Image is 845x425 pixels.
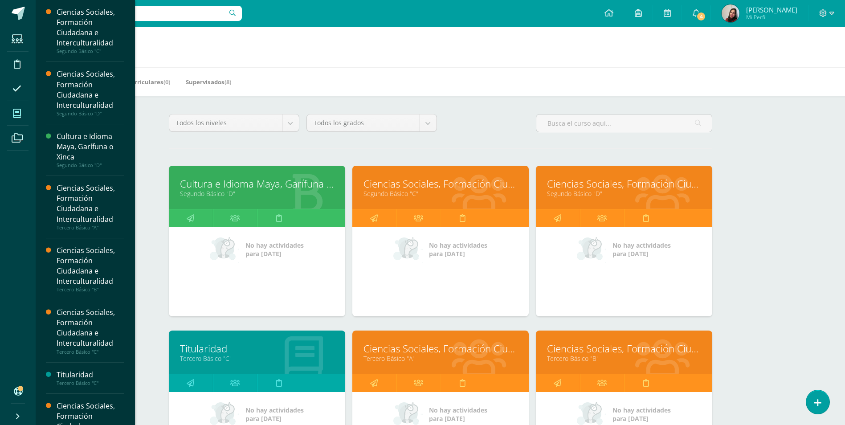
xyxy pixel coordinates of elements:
[57,380,124,386] div: Tercero Básico "C"
[547,177,701,191] a: Ciencias Sociales, Formación Ciudadana e Interculturalidad
[180,177,334,191] a: Cultura e Idioma Maya, Garífuna o Xinca
[547,354,701,363] a: Tercero Básico "B"
[245,406,304,423] span: No hay actividades para [DATE]
[57,69,124,116] a: Ciencias Sociales, Formación Ciudadana e InterculturalidadSegundo Básico "D"
[225,78,231,86] span: (8)
[57,131,124,162] div: Cultura e Idioma Maya, Garífuna o Xinca
[363,354,518,363] a: Tercero Básico "A"
[57,69,124,110] div: Ciencias Sociales, Formación Ciudadana e Interculturalidad
[722,4,739,22] img: 1fd3dd1cd182faa4a90c6c537c1d09a2.png
[100,75,170,89] a: Mis Extracurriculares(0)
[180,342,334,356] a: Titularidad
[612,241,671,258] span: No hay actividades para [DATE]
[57,370,124,380] div: Titularidad
[536,114,712,132] input: Busca el curso aquí...
[363,177,518,191] a: Ciencias Sociales, Formación Ciudadana e Interculturalidad
[314,114,413,131] span: Todos los grados
[57,245,124,293] a: Ciencias Sociales, Formación Ciudadana e InterculturalidadTercero Básico "B"
[746,5,797,14] span: [PERSON_NAME]
[180,189,334,198] a: Segundo Básico "D"
[57,349,124,355] div: Tercero Básico "C"
[429,406,487,423] span: No hay actividades para [DATE]
[57,183,124,230] a: Ciencias Sociales, Formación Ciudadana e InterculturalidadTercero Básico "A"
[245,241,304,258] span: No hay actividades para [DATE]
[612,406,671,423] span: No hay actividades para [DATE]
[57,225,124,231] div: Tercero Básico "A"
[57,7,124,54] a: Ciencias Sociales, Formación Ciudadana e InterculturalidadSegundo Básico "C"
[57,307,124,348] div: Ciencias Sociales, Formación Ciudadana e Interculturalidad
[57,245,124,286] div: Ciencias Sociales, Formación Ciudadana e Interculturalidad
[363,189,518,198] a: Segundo Básico "C"
[57,110,124,117] div: Segundo Básico "D"
[307,114,437,131] a: Todos los grados
[186,75,231,89] a: Supervisados(8)
[41,6,242,21] input: Busca un usuario...
[57,370,124,386] a: TitularidadTercero Básico "C"
[57,48,124,54] div: Segundo Básico "C"
[57,162,124,168] div: Segundo Básico "D"
[57,7,124,48] div: Ciencias Sociales, Formación Ciudadana e Interculturalidad
[210,236,239,263] img: no_activities_small.png
[176,114,275,131] span: Todos los niveles
[57,286,124,293] div: Tercero Básico "B"
[696,12,706,21] span: 4
[169,114,299,131] a: Todos los niveles
[577,236,606,263] img: no_activities_small.png
[363,342,518,356] a: Ciencias Sociales, Formación Ciudadana e Interculturalidad
[393,236,423,263] img: no_activities_small.png
[57,183,124,224] div: Ciencias Sociales, Formación Ciudadana e Interculturalidad
[547,189,701,198] a: Segundo Básico "D"
[57,131,124,168] a: Cultura e Idioma Maya, Garífuna o XincaSegundo Básico "D"
[429,241,487,258] span: No hay actividades para [DATE]
[57,307,124,355] a: Ciencias Sociales, Formación Ciudadana e InterculturalidadTercero Básico "C"
[163,78,170,86] span: (0)
[746,13,797,21] span: Mi Perfil
[547,342,701,356] a: Ciencias Sociales, Formación Ciudadana e Interculturalidad
[180,354,334,363] a: Tercero Básico "C"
